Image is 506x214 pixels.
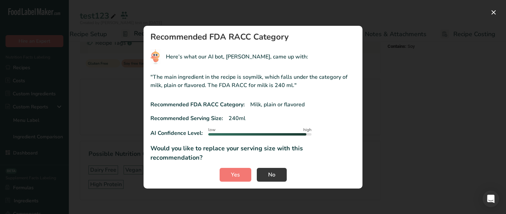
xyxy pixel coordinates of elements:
[150,73,356,89] p: "The main ingredient in the recipe is soymilk, which falls under the category of milk, plain or f...
[229,114,245,122] p: 240ml
[150,100,245,109] p: Recommended FDA RACC Category:
[483,191,499,207] div: Open Intercom Messenger
[303,127,312,133] span: high
[150,129,203,137] p: AI Confidence Level:
[150,33,356,41] h1: Recommended FDA RACC Category
[257,168,287,182] button: No
[150,114,223,122] p: Recommended Serving Size:
[166,53,308,61] p: Here’s what our AI bot, [PERSON_NAME], came up with:
[150,144,356,162] p: Would you like to replace your serving size with this recommendation?
[268,171,275,179] span: No
[250,100,305,109] p: Milk, plain or flavored
[220,168,251,182] button: Yes
[208,127,215,133] span: low
[150,49,160,65] img: RIA AI Bot
[231,171,240,179] span: Yes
